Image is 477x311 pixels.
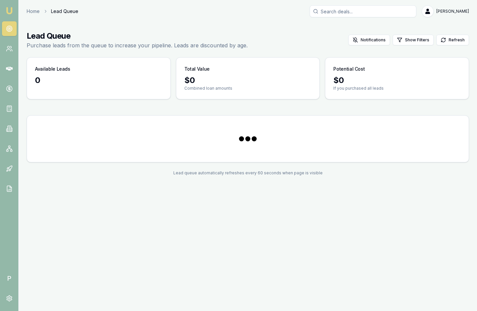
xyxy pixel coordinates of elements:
a: Home [27,8,40,15]
h3: Potential Cost [333,66,365,72]
div: 0 [35,75,162,86]
button: Show Filters [393,35,434,45]
h3: Available Leads [35,66,70,72]
p: Purchase leads from the queue to increase your pipeline. Leads are discounted by age. [27,41,248,49]
p: If you purchased all leads [333,86,461,91]
span: [PERSON_NAME] [436,9,469,14]
nav: breadcrumb [27,8,78,15]
button: Refresh [436,35,469,45]
img: emu-icon-u.png [5,7,13,15]
span: P [2,271,17,286]
div: $ 0 [333,75,461,86]
div: Lead queue automatically refreshes every 60 seconds when page is visible [27,170,469,176]
p: Combined loan amounts [184,86,312,91]
h1: Lead Queue [27,31,248,41]
span: Lead Queue [51,8,78,15]
div: $ 0 [184,75,312,86]
h3: Total Value [184,66,210,72]
input: Search deals [310,5,416,17]
button: Notifications [348,35,390,45]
